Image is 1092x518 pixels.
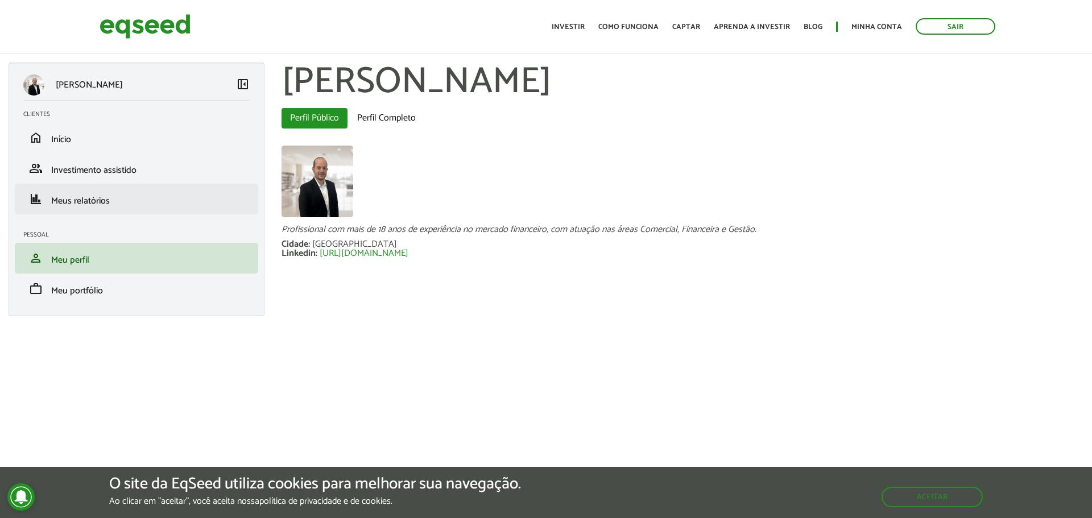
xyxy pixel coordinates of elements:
[282,225,1083,234] div: Profissional com mais de 18 anos de experiência no mercado financeiro, com atuação nas áreas Come...
[349,108,424,129] a: Perfil Completo
[320,249,408,258] a: [URL][DOMAIN_NAME]
[23,111,258,118] h2: Clientes
[851,23,902,31] a: Minha conta
[316,246,317,261] span: :
[23,192,250,206] a: financeMeus relatórios
[15,122,258,153] li: Início
[714,23,790,31] a: Aprenda a investir
[29,131,43,144] span: home
[916,18,995,35] a: Sair
[236,77,250,91] span: left_panel_close
[236,77,250,93] a: Colapsar menu
[51,163,136,178] span: Investimento assistido
[29,192,43,206] span: finance
[282,146,353,217] a: Ver perfil do usuário.
[882,487,983,507] button: Aceitar
[552,23,585,31] a: Investir
[29,282,43,296] span: work
[804,23,822,31] a: Blog
[259,497,391,506] a: política de privacidade e de cookies
[308,237,310,252] span: :
[29,251,43,265] span: person
[23,282,250,296] a: workMeu portfólio
[51,193,110,209] span: Meus relatórios
[23,161,250,175] a: groupInvestimento assistido
[282,146,353,217] img: Foto de Guilherme Augusto Clerici
[282,249,320,258] div: Linkedin
[312,240,397,249] div: [GEOGRAPHIC_DATA]
[282,240,312,249] div: Cidade
[51,283,103,299] span: Meu portfólio
[23,131,250,144] a: homeInício
[15,243,258,273] li: Meu perfil
[282,108,348,129] a: Perfil Público
[15,273,258,304] li: Meu portfólio
[23,231,258,238] h2: Pessoal
[672,23,700,31] a: Captar
[23,251,250,265] a: personMeu perfil
[109,496,521,507] p: Ao clicar em "aceitar", você aceita nossa .
[15,184,258,214] li: Meus relatórios
[15,153,258,184] li: Investimento assistido
[56,80,123,90] p: [PERSON_NAME]
[598,23,659,31] a: Como funciona
[51,252,89,268] span: Meu perfil
[51,132,71,147] span: Início
[100,11,191,42] img: EqSeed
[282,63,1083,102] h1: [PERSON_NAME]
[109,475,521,493] h5: O site da EqSeed utiliza cookies para melhorar sua navegação.
[29,161,43,175] span: group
